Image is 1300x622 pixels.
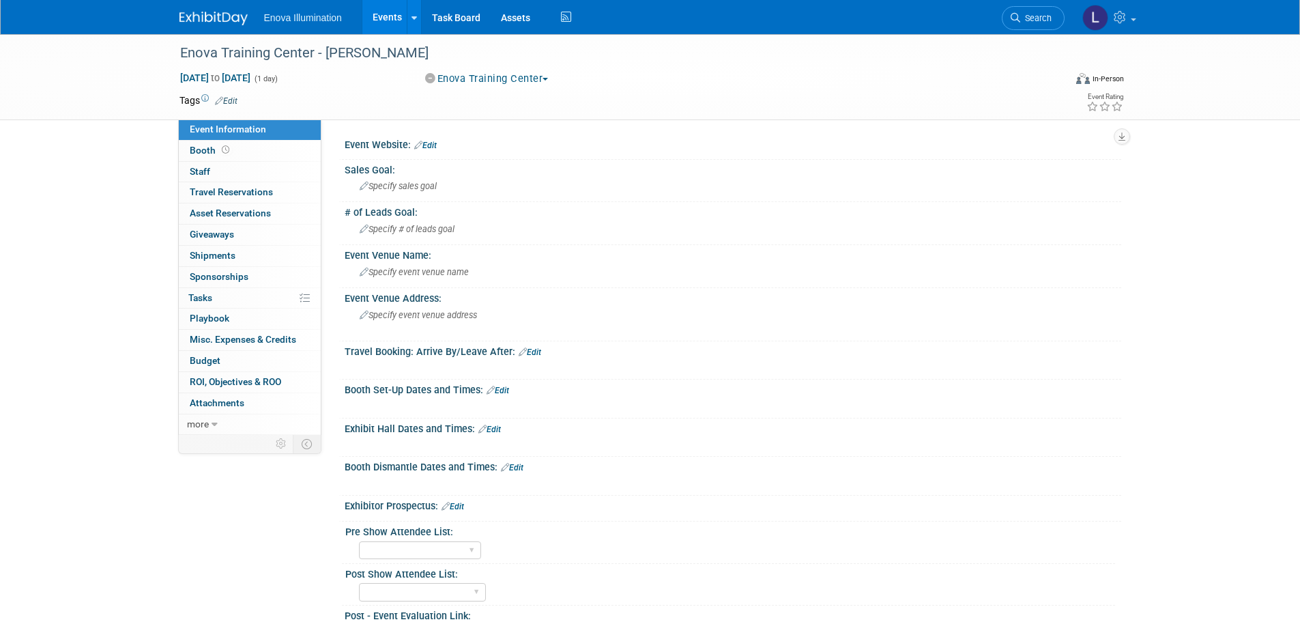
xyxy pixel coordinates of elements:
a: Asset Reservations [179,203,321,224]
div: Event Rating [1086,94,1123,100]
div: # of Leads Goal: [345,202,1121,219]
span: Asset Reservations [190,208,271,218]
span: Staff [190,166,210,177]
span: Misc. Expenses & Credits [190,334,296,345]
span: Event Information [190,124,266,135]
span: (1 day) [253,74,278,83]
span: Enova Illumination [264,12,342,23]
a: Edit [442,502,464,511]
span: Tasks [188,292,212,303]
span: to [209,72,222,83]
span: Specify event venue address [360,310,477,320]
span: [DATE] [DATE] [179,72,251,84]
a: Edit [414,141,437,150]
a: Tasks [179,288,321,309]
div: Sales Goal: [345,160,1121,177]
a: Giveaways [179,225,321,245]
a: Shipments [179,246,321,266]
img: Lucas Mlinarcik [1082,5,1108,31]
span: Playbook [190,313,229,324]
div: Event Format [984,71,1125,91]
a: Staff [179,162,321,182]
span: Specify # of leads goal [360,224,454,234]
span: Search [1020,13,1052,23]
span: Booth [190,145,232,156]
a: Attachments [179,393,321,414]
span: Giveaways [190,229,234,240]
td: Personalize Event Tab Strip [270,435,293,453]
button: Enova Training Center [420,72,553,86]
a: Sponsorships [179,267,321,287]
div: Event Venue Name: [345,245,1121,262]
span: Travel Reservations [190,186,273,197]
div: Event Venue Address: [345,288,1121,305]
span: more [187,419,209,429]
div: In-Person [1092,74,1124,84]
a: Search [1002,6,1065,30]
div: Booth Dismantle Dates and Times: [345,457,1121,475]
a: Event Information [179,119,321,140]
span: Attachments [190,397,244,408]
a: Misc. Expenses & Credits [179,330,321,350]
span: Booth not reserved yet [219,145,232,155]
a: Edit [478,425,501,434]
span: Specify sales goal [360,181,437,191]
span: ROI, Objectives & ROO [190,376,281,387]
td: Toggle Event Tabs [293,435,321,453]
td: Tags [179,94,237,107]
div: Exhibitor Prospectus: [345,496,1121,513]
a: Travel Reservations [179,182,321,203]
a: Edit [487,386,509,395]
a: Budget [179,351,321,371]
div: Enova Training Center - [PERSON_NAME] [175,41,1044,66]
a: Edit [215,96,237,106]
span: Sponsorships [190,271,248,282]
a: Booth [179,141,321,161]
div: Travel Booking: Arrive By/Leave After: [345,341,1121,359]
a: Playbook [179,309,321,329]
img: Format-Inperson.png [1076,73,1090,84]
div: Event Website: [345,135,1121,152]
div: Post Show Attendee List: [345,564,1115,581]
span: Shipments [190,250,235,261]
div: Booth Set-Up Dates and Times: [345,380,1121,397]
span: Budget [190,355,220,366]
img: ExhibitDay [179,12,248,25]
div: Pre Show Attendee List: [345,522,1115,539]
a: Edit [501,463,523,472]
span: Specify event venue name [360,267,469,277]
a: more [179,414,321,435]
a: ROI, Objectives & ROO [179,372,321,393]
div: Exhibit Hall Dates and Times: [345,419,1121,436]
a: Edit [519,348,541,357]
